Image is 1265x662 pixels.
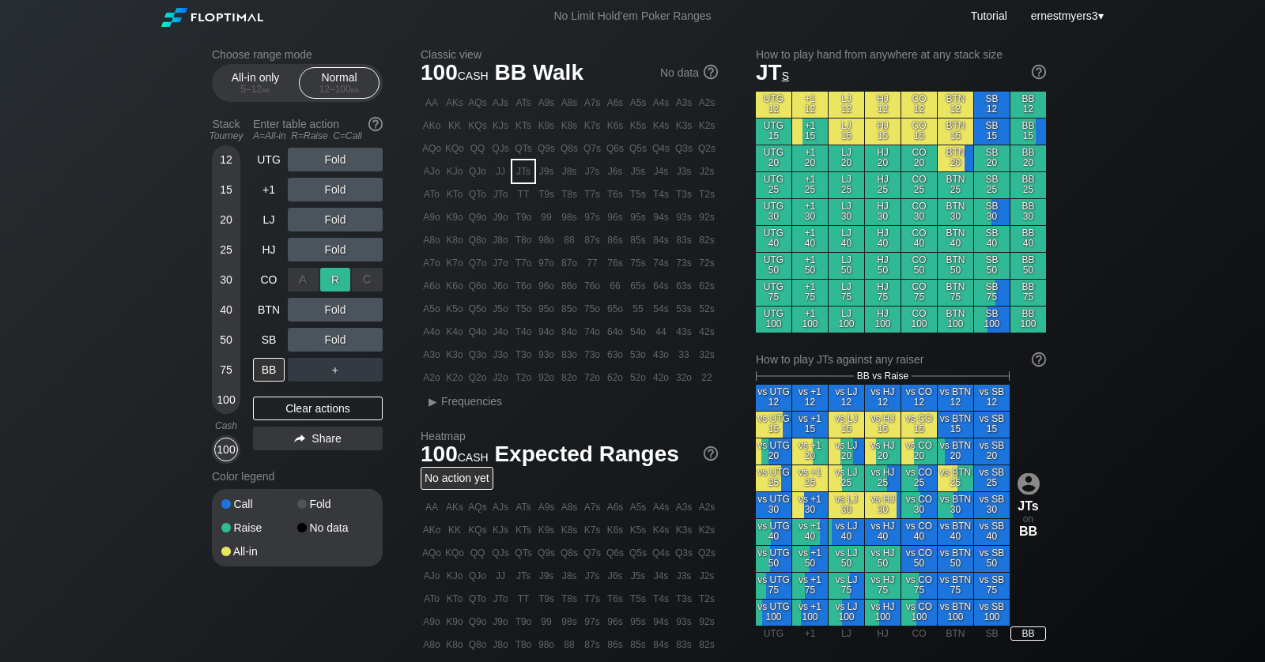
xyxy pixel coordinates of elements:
[1027,7,1105,24] div: ▾
[444,252,466,274] div: K7o
[558,183,580,205] div: T8s
[1030,63,1048,81] img: help.32db89a4.svg
[660,66,718,81] div: No data
[901,118,937,145] div: CO 15
[782,66,789,83] span: s
[673,160,695,182] div: J3s
[421,252,443,274] div: A7o
[512,115,534,137] div: KTs
[489,321,512,343] div: J4o
[294,434,305,443] img: share.864f2f62.svg
[938,118,973,145] div: BTN 15
[627,206,649,228] div: 95s
[650,275,672,297] div: 64s
[558,115,580,137] div: K8s
[444,367,466,389] div: K2o
[221,522,297,533] div: Raise
[938,199,973,225] div: BTN 30
[1030,351,1048,368] img: help.32db89a4.svg
[865,145,901,171] div: HJ 20
[297,498,373,510] div: Fold
[829,118,864,145] div: LJ 15
[627,137,649,160] div: Q5s
[974,145,1010,171] div: SB 20
[581,183,603,205] div: T7s
[901,172,937,198] div: CO 25
[421,183,443,205] div: ATo
[756,307,791,333] div: UTG 100
[512,321,534,343] div: T4o
[253,130,383,141] div: A=All-in R=Raise C=Call
[466,298,489,320] div: Q5o
[650,344,672,366] div: 43o
[214,438,238,461] div: 100
[535,298,557,320] div: 95o
[558,321,580,343] div: 84o
[558,229,580,251] div: 88
[829,172,864,198] div: LJ 25
[581,229,603,251] div: 87s
[489,275,512,297] div: J6o
[696,115,718,137] div: K2s
[512,206,534,228] div: T9o
[829,199,864,225] div: LJ 30
[466,229,489,251] div: Q8o
[466,115,489,137] div: KQs
[581,344,603,366] div: 73o
[458,66,489,83] span: cash
[627,344,649,366] div: 53o
[702,445,719,462] img: help.32db89a4.svg
[627,115,649,137] div: K5s
[1018,472,1040,495] img: icon-avatar.b40e07d9.svg
[558,344,580,366] div: 83o
[756,199,791,225] div: UTG 30
[444,92,466,114] div: AKs
[352,268,383,292] div: C
[792,172,828,198] div: +1 25
[829,145,864,171] div: LJ 20
[253,268,285,292] div: CO
[288,268,319,292] div: A
[535,160,557,182] div: J9s
[792,226,828,252] div: +1 40
[535,252,557,274] div: 97o
[221,498,297,510] div: Call
[466,206,489,228] div: Q9o
[792,118,828,145] div: +1 15
[829,92,864,118] div: LJ 12
[214,178,238,201] div: 15
[530,9,734,26] div: No Limit Hold’em Poker Ranges
[792,307,828,333] div: +1 100
[558,275,580,297] div: 86o
[673,298,695,320] div: 53s
[696,160,718,182] div: J2s
[214,328,238,352] div: 50
[535,275,557,297] div: 96o
[306,84,372,95] div: 12 – 100
[696,92,718,114] div: A2s
[938,145,973,171] div: BTN 20
[673,92,695,114] div: A3s
[673,321,695,343] div: 43s
[650,137,672,160] div: Q4s
[581,298,603,320] div: 75o
[444,206,466,228] div: K9o
[829,226,864,252] div: LJ 40
[1010,307,1046,333] div: BB 100
[901,199,937,225] div: CO 30
[650,229,672,251] div: 84s
[974,172,1010,198] div: SB 25
[421,298,443,320] div: A5o
[535,321,557,343] div: 94o
[673,115,695,137] div: K3s
[581,115,603,137] div: K7s
[938,226,973,252] div: BTN 40
[627,92,649,114] div: A5s
[466,321,489,343] div: Q4o
[512,344,534,366] div: T3o
[512,160,534,182] div: JTs
[650,183,672,205] div: T4s
[627,229,649,251] div: 85s
[489,206,512,228] div: J9o
[288,148,383,171] div: Fold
